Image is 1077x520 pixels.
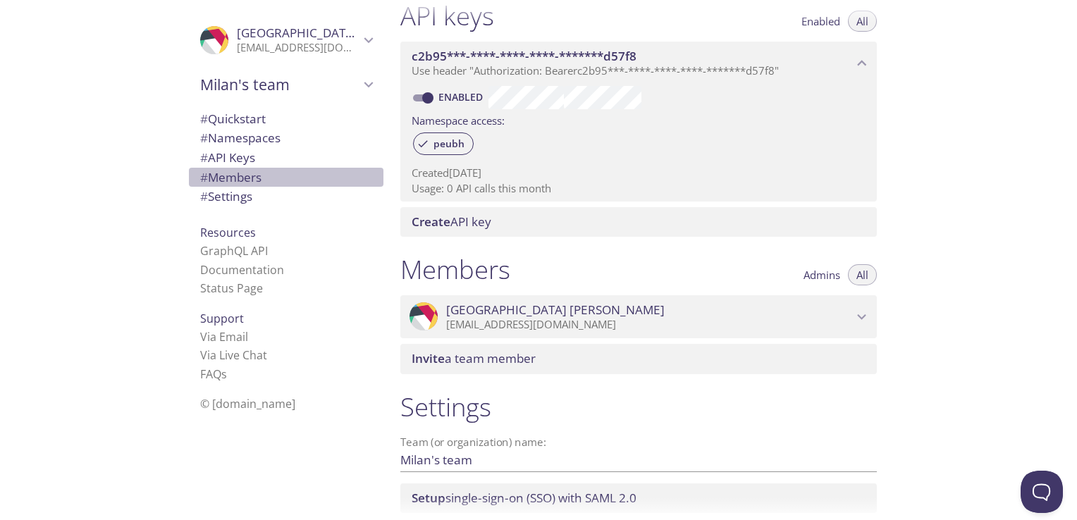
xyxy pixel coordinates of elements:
[200,396,295,411] span: © [DOMAIN_NAME]
[1021,471,1063,513] iframe: Help Scout Beacon - Open
[446,318,853,332] p: [EMAIL_ADDRESS][DOMAIN_NAME]
[189,148,383,168] div: API Keys
[400,254,510,285] h1: Members
[400,295,877,339] div: Milan Variya
[412,213,491,230] span: API key
[189,187,383,206] div: Team Settings
[412,109,505,130] label: Namespace access:
[400,207,877,237] div: Create API Key
[200,329,248,345] a: Via Email
[412,166,866,180] p: Created [DATE]
[189,66,383,103] div: Milan's team
[446,302,665,318] span: [GEOGRAPHIC_DATA] [PERSON_NAME]
[413,132,474,155] div: peubh
[237,25,455,41] span: [GEOGRAPHIC_DATA] [PERSON_NAME]
[412,213,450,230] span: Create
[200,149,208,166] span: #
[436,90,488,104] a: Enabled
[412,350,536,366] span: a team member
[189,17,383,63] div: Milan Variya
[400,437,547,447] label: Team (or organization) name:
[795,264,849,285] button: Admins
[400,391,877,423] h1: Settings
[200,280,263,296] a: Status Page
[200,130,208,146] span: #
[200,130,281,146] span: Namespaces
[200,225,256,240] span: Resources
[200,111,266,127] span: Quickstart
[200,111,208,127] span: #
[400,344,877,373] div: Invite a team member
[200,169,261,185] span: Members
[189,109,383,129] div: Quickstart
[200,188,208,204] span: #
[189,168,383,187] div: Members
[237,41,359,55] p: [EMAIL_ADDRESS][DOMAIN_NAME]
[200,311,244,326] span: Support
[200,243,268,259] a: GraphQL API
[400,483,877,513] div: Setup SSO
[200,75,359,94] span: Milan's team
[848,264,877,285] button: All
[412,350,445,366] span: Invite
[221,366,227,382] span: s
[412,181,866,196] p: Usage: 0 API calls this month
[200,169,208,185] span: #
[200,149,255,166] span: API Keys
[200,188,252,204] span: Settings
[200,262,284,278] a: Documentation
[189,128,383,148] div: Namespaces
[200,347,267,363] a: Via Live Chat
[425,137,473,150] span: peubh
[200,366,227,382] a: FAQ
